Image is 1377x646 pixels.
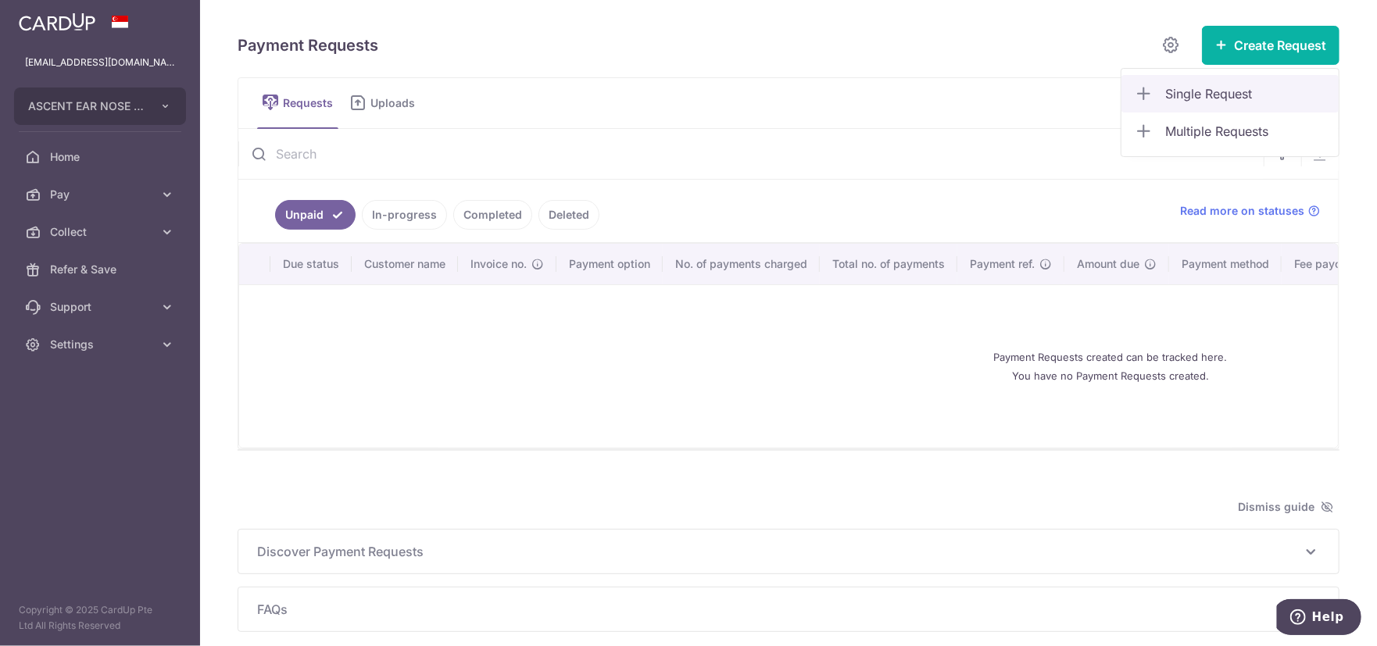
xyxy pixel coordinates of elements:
span: Dismiss guide [1238,498,1333,516]
a: Requests [257,78,338,128]
a: Completed [453,200,532,230]
img: CardUp [19,12,95,31]
span: Single Request [1165,84,1326,103]
span: Help [35,11,67,25]
span: Multiple Requests [1165,122,1326,141]
span: Payment ref. [970,256,1035,272]
span: Amount due [1077,256,1139,272]
button: ASCENT EAR NOSE THROAT SPECIALIST GROUP PTE. LTD. [14,87,186,125]
span: Home [50,149,153,165]
span: Read more on statuses [1180,203,1304,219]
span: Uploads [370,95,426,111]
a: Multiple Requests [1121,112,1339,150]
p: FAQs [257,600,1320,619]
span: Settings [50,337,153,352]
span: Support [50,299,153,315]
span: Payment option [569,256,650,272]
span: Fee payor [1294,256,1345,272]
th: Payment method [1169,244,1282,284]
span: Invoice no. [470,256,527,272]
p: [EMAIL_ADDRESS][DOMAIN_NAME] [25,55,175,70]
button: Create Request [1202,26,1339,65]
h5: Payment Requests [238,33,378,58]
a: Single Request [1121,75,1339,112]
a: Deleted [538,200,599,230]
span: ASCENT EAR NOSE THROAT SPECIALIST GROUP PTE. LTD. [28,98,144,114]
ul: Create Request [1121,68,1339,157]
th: Due status [270,244,352,284]
span: FAQs [257,600,1301,619]
span: Collect [50,224,153,240]
a: Unpaid [275,200,356,230]
span: Discover Payment Requests [257,542,1301,561]
span: Total no. of payments [832,256,945,272]
a: Read more on statuses [1180,203,1320,219]
span: Pay [50,187,153,202]
iframe: Opens a widget where you can find more information [1277,599,1361,638]
a: Uploads [345,78,426,128]
p: Discover Payment Requests [257,542,1320,561]
a: In-progress [362,200,447,230]
span: Refer & Save [50,262,153,277]
span: Requests [283,95,338,111]
input: Search [238,129,1264,179]
th: Customer name [352,244,458,284]
span: No. of payments charged [675,256,807,272]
